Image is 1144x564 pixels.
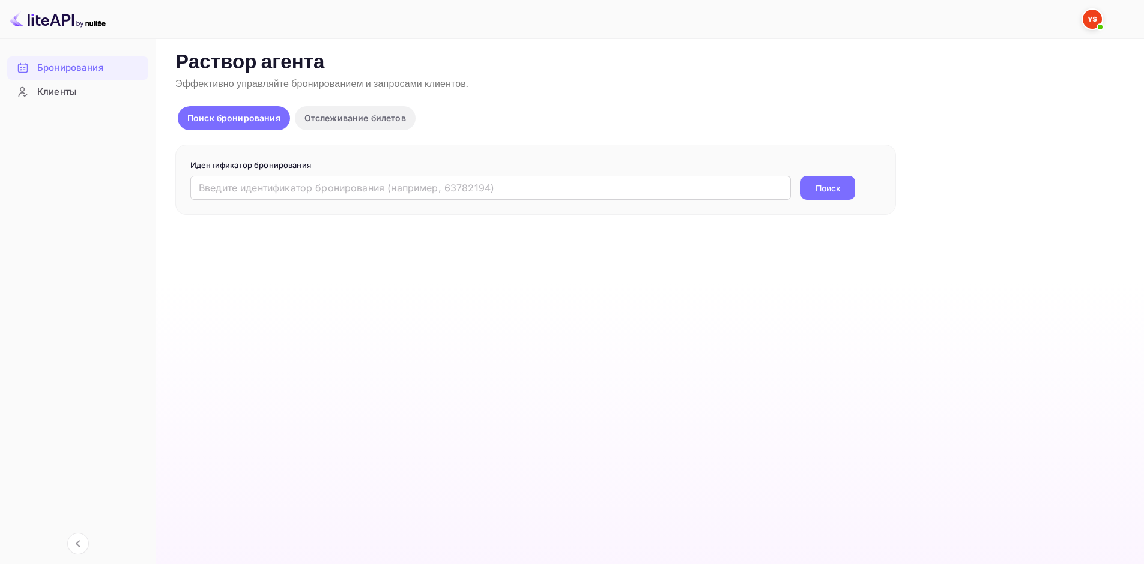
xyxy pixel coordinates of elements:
[7,56,148,79] a: Бронирования
[7,56,148,80] div: Бронирования
[800,176,855,200] button: Поиск
[7,80,148,103] a: Клиенты
[37,61,103,75] ya-tr-span: Бронирования
[190,176,791,200] input: Введите идентификатор бронирования (например, 63782194)
[175,50,325,76] ya-tr-span: Раствор агента
[10,10,106,29] img: Логотип LiteAPI
[187,113,280,123] ya-tr-span: Поиск бронирования
[67,533,89,554] button: Свернуть навигацию
[816,182,841,194] ya-tr-span: Поиск
[1083,10,1102,29] img: Служба Поддержки Яндекса
[37,85,76,99] ya-tr-span: Клиенты
[304,113,406,123] ya-tr-span: Отслеживание билетов
[7,80,148,104] div: Клиенты
[175,78,468,91] ya-tr-span: Эффективно управляйте бронированием и запросами клиентов.
[190,160,311,170] ya-tr-span: Идентификатор бронирования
